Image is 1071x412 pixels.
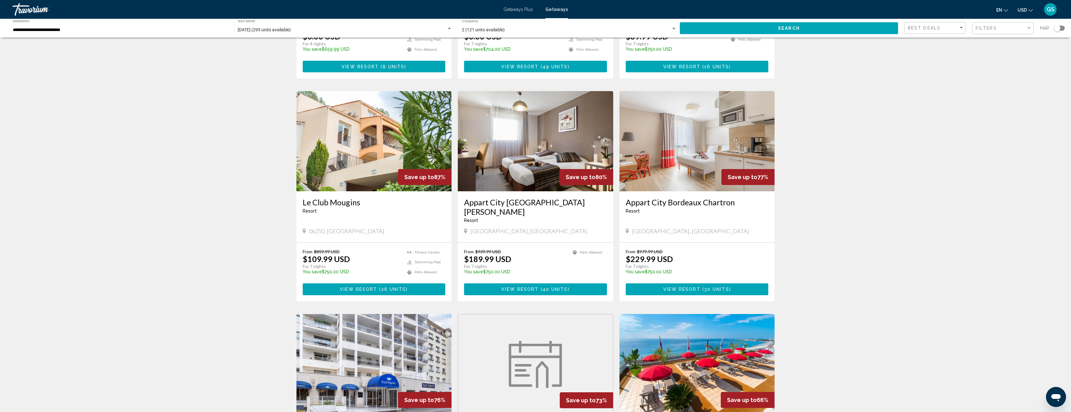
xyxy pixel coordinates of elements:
p: For 7 nights [303,264,401,269]
button: Change language [996,5,1008,14]
span: You save [303,47,322,52]
span: Save up to [566,174,595,180]
span: Map [1040,24,1049,33]
p: $704.00 USD [464,47,563,52]
span: Swimming Pool [576,38,602,42]
span: ( ) [700,64,731,69]
span: From [303,249,312,254]
img: DM29I01X.jpg [619,91,775,191]
span: ( ) [377,287,408,292]
span: You save [626,269,645,274]
p: $750.00 USD [626,47,725,52]
p: $229.99 USD [626,254,673,264]
span: Getaways [545,7,568,12]
span: $859.99 USD [314,249,340,254]
a: View Resort(30 units) [626,283,769,295]
button: View Resort(40 units) [464,283,607,295]
span: Resort [464,218,478,223]
div: 77% [721,169,775,185]
span: ( ) [700,287,731,292]
p: $659.99 USD [303,47,401,52]
a: Travorium [13,3,497,16]
span: [GEOGRAPHIC_DATA], [GEOGRAPHIC_DATA] [470,228,588,234]
button: View Resort(16 units) [626,61,769,72]
p: $750.00 USD [464,269,566,274]
span: 40 units [543,287,568,292]
span: Pets Allowed [580,250,602,255]
span: Pets Allowed [415,48,437,52]
span: 8 units [383,64,405,69]
span: View Resort [501,287,538,292]
span: 26 units [381,287,406,292]
span: 30 units [704,287,729,292]
p: For 4 nights [303,41,401,47]
span: You save [464,47,483,52]
span: Filters [976,26,997,31]
p: $750.00 USD [303,269,401,274]
p: $189.99 USD [464,254,511,264]
span: [DATE] (295 units available) [238,27,291,32]
mat-select: Sort by [908,25,964,31]
span: ( ) [538,64,569,69]
button: View Resort(26 units) [303,283,446,295]
span: en [996,8,1002,13]
span: View Resort [501,64,538,69]
span: 2 (121 units available) [462,27,505,32]
span: Pets Allowed [576,48,599,52]
span: Pets Allowed [738,38,760,42]
span: Save up to [404,174,434,180]
div: 76% [398,392,452,408]
span: Save up to [728,174,757,180]
div: 87% [398,169,452,185]
p: For 7 nights [626,41,725,47]
p: For 7 nights [626,264,762,269]
span: 06250, [GEOGRAPHIC_DATA] [309,228,384,234]
p: For 7 nights [464,41,563,47]
span: Resort [626,209,640,214]
span: You save [303,269,322,274]
img: week.svg [509,341,562,388]
span: You save [464,269,483,274]
a: Appart City Bordeaux Chartron [626,198,769,207]
span: From [626,249,635,254]
span: [GEOGRAPHIC_DATA], [GEOGRAPHIC_DATA] [632,228,749,234]
span: USD [1018,8,1027,13]
span: From [464,249,474,254]
span: View Resort [663,64,700,69]
span: $979.99 USD [637,249,663,254]
span: Best Deals [908,25,941,30]
span: Resort [303,209,317,214]
a: Appart City [GEOGRAPHIC_DATA][PERSON_NAME] [464,198,607,216]
span: $939.99 USD [475,249,501,254]
img: 7432E01X.jpg [296,91,452,191]
span: 16 units [704,64,729,69]
span: View Resort [341,64,379,69]
span: Save up to [566,397,596,404]
span: Swimming Pool [415,260,441,264]
button: User Menu [1042,3,1058,16]
span: Getaways Plus [503,7,533,12]
div: 66% [721,392,775,408]
span: Pets Allowed [415,270,437,274]
p: $750.00 USD [626,269,762,274]
div: 80% [559,169,613,185]
p: $109.99 USD [303,254,350,264]
span: Save up to [404,397,434,403]
span: View Resort [340,287,377,292]
img: S300I01X.jpg [458,91,613,191]
span: ( ) [538,287,569,292]
span: 49 units [543,64,568,69]
div: 73% [560,392,613,408]
button: Filter [972,22,1034,35]
a: Le Club Mougins [303,198,446,207]
span: Save up to [727,397,757,403]
span: Swimming Pool [415,38,441,42]
a: View Resort(49 units) [464,61,607,72]
button: Search [680,22,898,34]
